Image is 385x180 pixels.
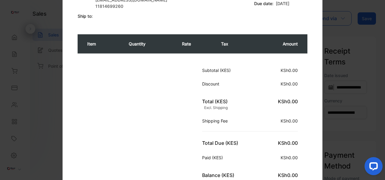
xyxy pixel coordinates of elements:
[281,81,298,86] span: KSh0.00
[23,36,54,39] div: Domain Overview
[202,139,241,146] p: Total Due (KES)
[78,13,93,19] p: Ship to:
[202,67,233,73] p: Subtotal (KES)
[276,0,289,7] span: [DATE]
[281,118,298,123] span: KSh0.00
[257,41,298,47] p: Amount
[278,98,298,104] span: KSh0.00
[254,0,273,7] span: Due date:
[278,172,298,178] span: KSh0.00
[95,3,167,9] p: 11814699260
[202,117,230,124] p: Shipping Fee
[202,105,228,110] p: Excl. Shipping
[17,10,29,14] div: v 4.0.25
[281,155,298,160] span: KSh0.00
[221,41,245,47] p: Tax
[202,171,237,178] p: Balance (KES)
[202,154,225,160] p: Paid (KES)
[182,41,209,47] p: Rate
[16,35,21,40] img: tab_domain_overview_orange.svg
[60,35,65,40] img: tab_keywords_by_traffic_grey.svg
[278,140,298,146] span: KSh0.00
[66,36,101,39] div: Keywords by Traffic
[281,67,298,73] span: KSh0.00
[360,155,385,180] iframe: LiveChat chat widget
[129,41,170,47] p: Quantity
[10,16,14,20] img: website_grey.svg
[202,80,222,87] p: Discount
[87,41,117,47] p: Item
[16,16,66,20] div: Domain: [DOMAIN_NAME]
[202,98,228,105] p: Total (KES)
